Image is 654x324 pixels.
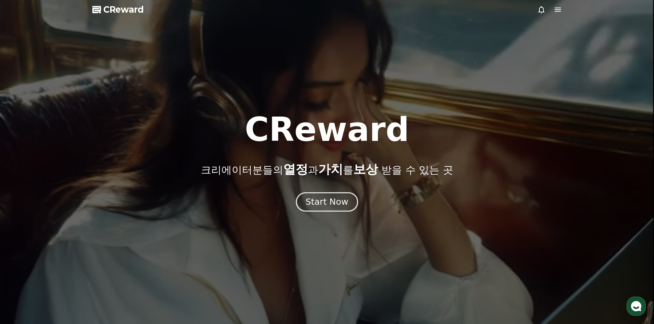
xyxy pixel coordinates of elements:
span: 보상 [353,162,378,176]
span: 가치 [318,162,343,176]
span: 대화 [63,228,71,233]
a: 대화 [45,217,89,235]
span: 열정 [283,162,308,176]
a: Start Now [297,200,357,206]
span: CReward [103,4,144,15]
a: CReward [92,4,144,15]
div: Start Now [306,196,348,208]
a: 홈 [2,217,45,235]
span: 설정 [106,228,114,233]
button: Start Now [296,192,358,212]
h1: CReward [245,113,409,146]
span: 홈 [22,228,26,233]
a: 설정 [89,217,132,235]
p: 크리에이터분들의 과 를 받을 수 있는 곳 [201,163,453,176]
